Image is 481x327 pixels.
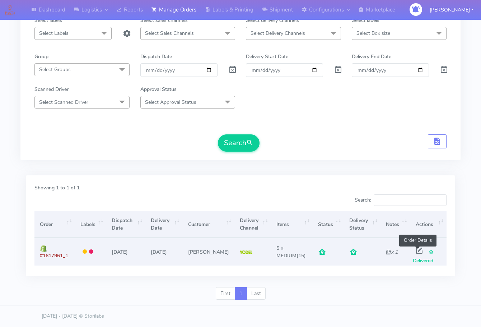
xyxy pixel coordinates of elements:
[251,30,305,37] span: Select Delivery Channels
[352,53,391,60] label: Delivery End Date
[235,287,247,300] a: 1
[374,194,447,206] input: Search:
[34,86,69,93] label: Scanned Driver
[271,211,313,238] th: Items: activate to sort column ascending
[140,53,172,60] label: Dispatch Date
[276,245,306,259] span: (15)
[145,99,196,106] span: Select Approval Status
[218,134,260,152] button: Search
[356,30,390,37] span: Select Box size
[75,211,106,238] th: Labels: activate to sort column ascending
[145,30,194,37] span: Select Sales Channels
[344,211,380,238] th: Delivery Status: activate to sort column ascending
[39,30,69,37] span: Select Labels
[424,3,479,17] button: [PERSON_NAME]
[106,211,145,238] th: Dispatch Date: activate to sort column ascending
[380,211,410,238] th: Notes: activate to sort column ascending
[246,17,299,24] label: Select delivery channels
[234,211,271,238] th: Delivery Channel: activate to sort column ascending
[140,17,188,24] label: Select sales channels
[40,245,47,252] img: shopify.png
[240,250,252,254] img: Yodel
[352,17,379,24] label: Select labels
[140,86,177,93] label: Approval Status
[182,211,234,238] th: Customer: activate to sort column ascending
[34,211,75,238] th: Order: activate to sort column ascending
[355,194,447,206] label: Search:
[34,53,48,60] label: Group
[145,238,182,265] td: [DATE]
[40,252,68,259] span: #1617961_1
[413,249,434,264] span: Delivered
[182,238,234,265] td: [PERSON_NAME]
[313,211,344,238] th: Status: activate to sort column ascending
[246,53,288,60] label: Delivery Start Date
[410,211,447,238] th: Actions: activate to sort column ascending
[39,66,71,73] span: Select Groups
[34,17,62,24] label: Select labels
[145,211,182,238] th: Delivery Date: activate to sort column ascending
[106,238,145,265] td: [DATE]
[39,99,88,106] span: Select Scanned Driver
[386,249,398,255] i: x 1
[276,245,296,259] span: 5 x MEDIUM
[34,184,80,192] label: Showing 1 to 1 of 1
